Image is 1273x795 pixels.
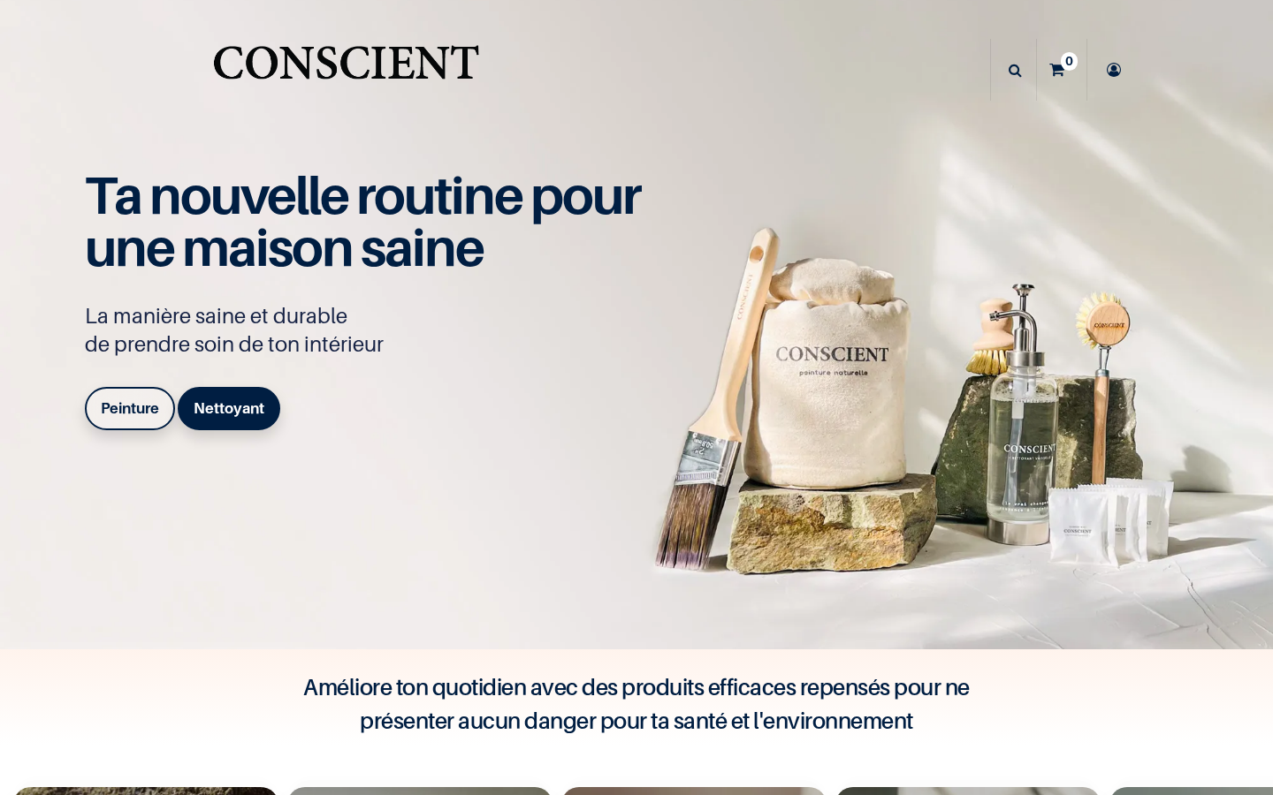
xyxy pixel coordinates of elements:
[101,399,159,417] b: Peinture
[194,399,264,417] b: Nettoyant
[1061,52,1078,70] sup: 0
[85,302,659,359] p: La manière saine et durable de prendre soin de ton intérieur
[283,670,990,738] h4: Améliore ton quotidien avec des produits efficaces repensés pour ne présenter aucun danger pour t...
[85,163,640,278] span: Ta nouvelle routine pour une maison saine
[210,35,483,105] img: Conscient
[1037,39,1086,101] a: 0
[210,35,483,105] a: Logo of Conscient
[85,387,175,429] a: Peinture
[178,387,280,429] a: Nettoyant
